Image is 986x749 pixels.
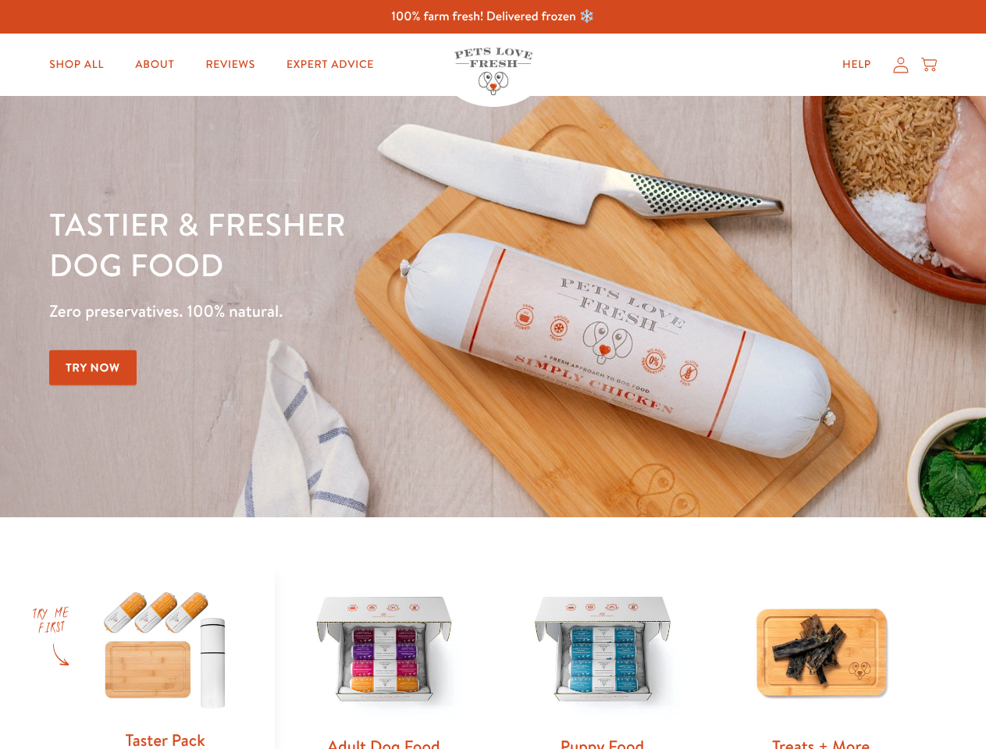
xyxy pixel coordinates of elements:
h1: Tastier & fresher dog food [49,204,641,285]
p: Zero preservatives. 100% natural. [49,297,641,325]
img: Pets Love Fresh [454,48,532,95]
a: Try Now [49,350,137,385]
a: About [123,49,187,80]
a: Shop All [37,49,116,80]
a: Expert Advice [274,49,386,80]
a: Reviews [193,49,267,80]
a: Help [830,49,884,80]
